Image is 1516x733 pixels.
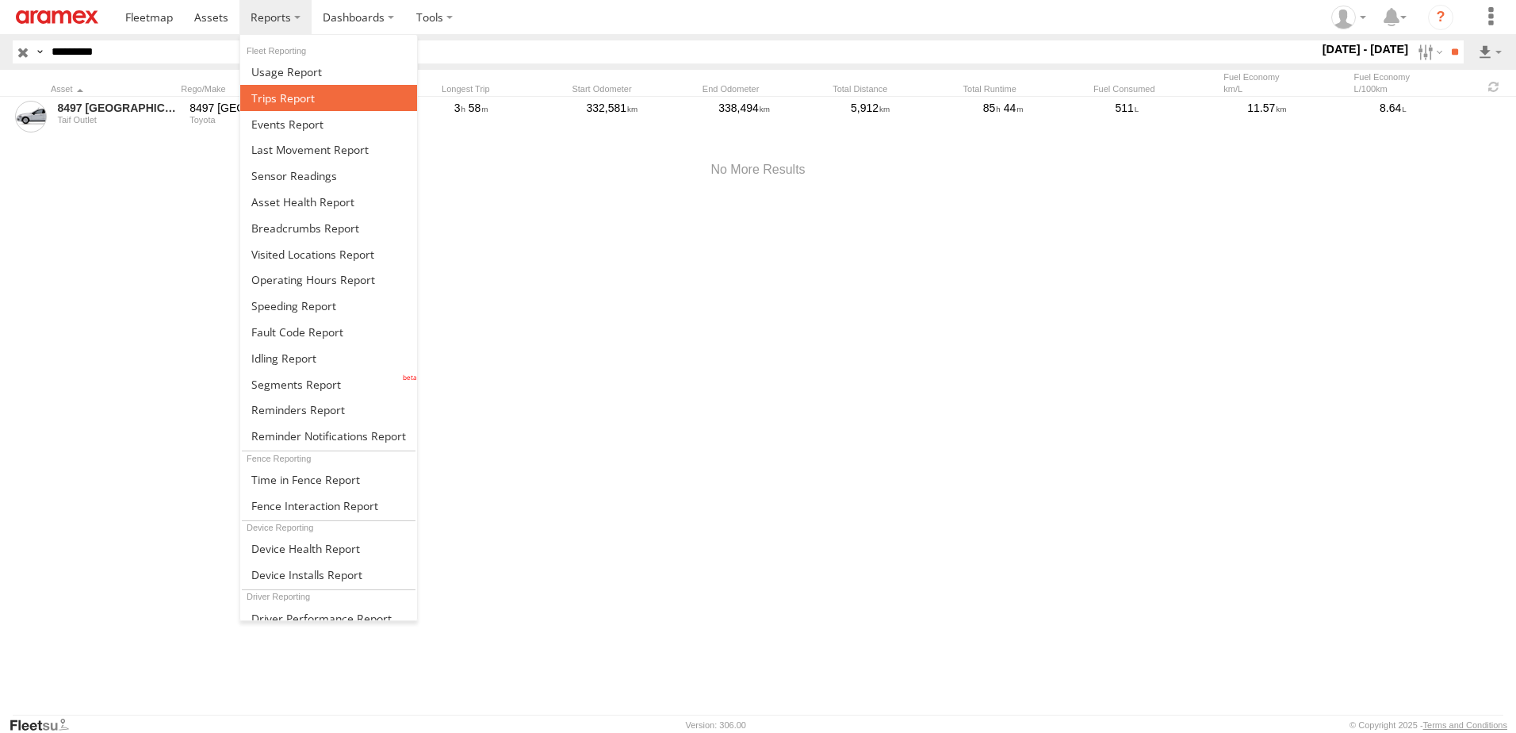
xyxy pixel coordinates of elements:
div: Start Odometer [572,83,695,94]
div: L/100km [1354,83,1478,94]
a: Usage Report [240,59,417,85]
div: 338,494 [716,98,842,135]
div: Fuel Economy [1354,71,1478,94]
a: Full Events Report [240,111,417,137]
a: 8497 [GEOGRAPHIC_DATA] [57,101,178,115]
img: aramex-logo.svg [16,10,98,24]
span: 3 [454,102,465,114]
div: Fuel Consumed [1093,83,1217,94]
div: 8.64 [1377,98,1503,135]
label: Export results as... [1476,40,1503,63]
a: Visited Locations Report [240,241,417,267]
div: Fuel Economy [1223,71,1347,94]
a: View Asset Details [15,101,47,132]
a: Fault Code Report [240,319,417,345]
span: 85 [983,102,1001,114]
a: Asset Operating Hours Report [240,267,417,293]
div: 5,912 [848,98,974,135]
div: Click to Sort [51,83,174,94]
label: Search Filter Options [1411,40,1445,63]
div: Mukhles Alnsour [1326,6,1372,29]
a: Reminders Report [240,397,417,424]
label: Search Query [33,40,46,63]
div: Version: 306.00 [686,720,746,730]
a: Visit our Website [9,717,82,733]
a: Fence Interaction Report [240,493,417,519]
a: Time in Fences Report [240,466,417,493]
div: © Copyright 2025 - [1349,720,1507,730]
a: Breadcrumbs Report [240,215,417,241]
div: End Odometer [702,83,826,94]
a: Service Reminder Notifications Report [240,423,417,449]
span: 44 [1004,102,1024,114]
div: 11.57 [1245,98,1371,135]
a: Terms and Conditions [1423,720,1507,730]
span: Refresh [1484,79,1503,94]
div: 8497 [GEOGRAPHIC_DATA] [189,101,311,115]
a: Segments Report [240,371,417,397]
a: Driver Performance Report [240,605,417,631]
div: Rego/Make [181,83,304,94]
a: Last Movement Report [240,136,417,163]
div: Total Distance [833,83,956,94]
a: Device Health Report [240,535,417,562]
a: Sensor Readings [240,163,417,189]
label: [DATE] - [DATE] [1319,40,1412,58]
div: Toyota [189,115,311,125]
a: Trips Report [240,85,417,111]
a: Device Installs Report [240,562,417,588]
div: Longest Trip [442,83,565,94]
a: Fleet Speed Report [240,293,417,319]
div: km/L [1223,83,1347,94]
div: Taif Outlet [57,115,178,125]
span: 58 [469,102,488,114]
i: ? [1428,5,1453,30]
a: Idling Report [240,345,417,371]
div: Total Runtime [963,83,1087,94]
div: 511 [1113,98,1239,135]
div: 332,581 [584,98,710,135]
a: Asset Health Report [240,189,417,215]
